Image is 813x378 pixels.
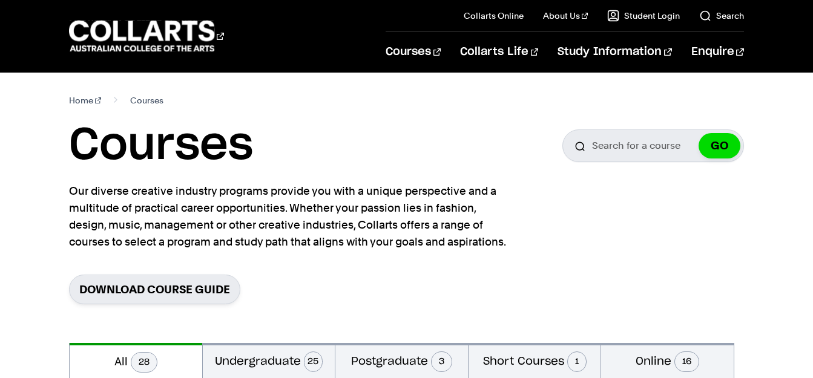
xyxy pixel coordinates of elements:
[131,352,157,373] span: 28
[460,32,538,72] a: Collarts Life
[69,275,240,304] a: Download Course Guide
[562,129,744,162] input: Search for a course
[699,133,740,158] button: GO
[69,183,511,250] p: Our diverse creative industry programs provide you with a unique perspective and a multitude of p...
[386,32,441,72] a: Courses
[558,32,671,72] a: Study Information
[464,10,524,22] a: Collarts Online
[699,10,744,22] a: Search
[607,10,680,22] a: Student Login
[431,351,452,372] span: 3
[130,92,163,109] span: Courses
[69,19,224,53] div: Go to homepage
[674,351,699,372] span: 16
[304,351,323,372] span: 25
[69,119,253,173] h1: Courses
[69,92,101,109] a: Home
[543,10,588,22] a: About Us
[691,32,744,72] a: Enquire
[567,351,587,372] span: 1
